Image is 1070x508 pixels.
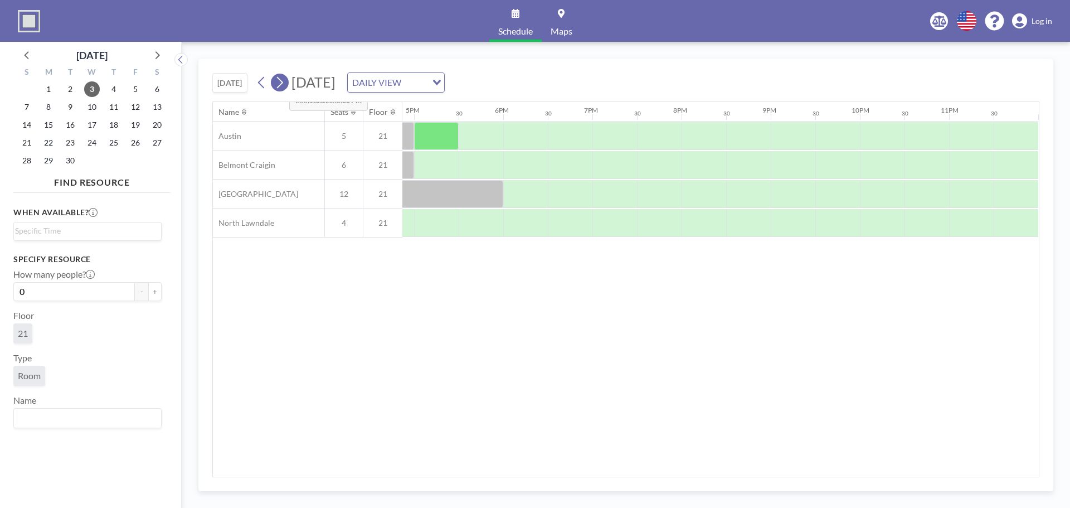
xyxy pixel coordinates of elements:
span: 12 [325,189,363,199]
span: Saturday, September 20, 2025 [149,117,165,133]
span: Monday, September 29, 2025 [41,153,56,168]
span: Monday, September 22, 2025 [41,135,56,151]
span: Wednesday, September 10, 2025 [84,99,100,115]
div: 30 [902,110,908,117]
div: 10PM [852,106,869,114]
span: Thursday, September 4, 2025 [106,81,121,97]
span: Sunday, September 14, 2025 [19,117,35,133]
div: Search for option [348,73,444,92]
div: 30 [545,110,552,117]
span: Saturday, September 27, 2025 [149,135,165,151]
span: Tuesday, September 9, 2025 [62,99,78,115]
div: 11PM [941,106,959,114]
span: 21 [363,160,402,170]
span: Friday, September 19, 2025 [128,117,143,133]
div: 5PM [406,106,420,114]
span: Austin [213,131,241,141]
span: Tuesday, September 30, 2025 [62,153,78,168]
button: + [148,282,162,301]
span: Sunday, September 21, 2025 [19,135,35,151]
input: Search for option [405,75,426,90]
span: Maps [551,27,572,36]
div: T [103,66,124,80]
div: S [146,66,168,80]
span: Saturday, September 6, 2025 [149,81,165,97]
label: Type [13,352,32,364]
a: Log in [1012,13,1052,29]
span: Sunday, September 28, 2025 [19,153,35,168]
span: Tuesday, September 2, 2025 [62,81,78,97]
label: How many people? [13,269,95,280]
div: T [60,66,81,80]
span: Friday, September 5, 2025 [128,81,143,97]
img: organization-logo [18,10,40,32]
span: 21 [363,189,402,199]
div: Floor [369,107,388,117]
div: M [38,66,60,80]
input: Search for option [15,411,155,425]
span: [DATE] [291,74,335,90]
span: Schedule [498,27,533,36]
span: Wednesday, September 17, 2025 [84,117,100,133]
h4: FIND RESOURCE [13,172,171,188]
span: Tuesday, September 16, 2025 [62,117,78,133]
span: Monday, September 1, 2025 [41,81,56,97]
span: DAILY VIEW [350,75,403,90]
span: Thursday, September 25, 2025 [106,135,121,151]
div: Name [218,107,239,117]
span: Saturday, September 13, 2025 [149,99,165,115]
span: Friday, September 26, 2025 [128,135,143,151]
div: 30 [634,110,641,117]
div: W [81,66,103,80]
input: Search for option [15,225,155,237]
span: Sunday, September 7, 2025 [19,99,35,115]
div: Search for option [14,222,161,239]
span: 21 [363,218,402,228]
span: Friday, September 12, 2025 [128,99,143,115]
span: Log in [1032,16,1052,26]
span: North Lawndale [213,218,274,228]
span: 5 [325,131,363,141]
span: [GEOGRAPHIC_DATA] [213,189,298,199]
div: 6PM [495,106,509,114]
span: Tuesday, September 23, 2025 [62,135,78,151]
div: 7PM [584,106,598,114]
div: Seats [330,107,348,117]
span: Thursday, September 18, 2025 [106,117,121,133]
span: 6 [325,160,363,170]
span: 21 [363,131,402,141]
div: 8PM [673,106,687,114]
span: Thursday, September 11, 2025 [106,99,121,115]
div: Search for option [14,409,161,428]
button: [DATE] [212,73,247,93]
div: 30 [456,110,463,117]
span: Wednesday, September 3, 2025 [84,81,100,97]
div: 30 [723,110,730,117]
span: Monday, September 15, 2025 [41,117,56,133]
span: Wednesday, September 24, 2025 [84,135,100,151]
div: 30 [813,110,819,117]
span: Belmont Craigin [213,160,275,170]
div: F [124,66,146,80]
div: 30 [991,110,998,117]
h3: Specify resource [13,254,162,264]
div: 9PM [762,106,776,114]
button: - [135,282,148,301]
div: [DATE] [76,47,108,63]
label: Name [13,395,36,406]
label: Floor [13,310,34,321]
span: Room [18,370,41,381]
span: Monday, September 8, 2025 [41,99,56,115]
span: 21 [18,328,28,339]
div: S [16,66,38,80]
span: 4 [325,218,363,228]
